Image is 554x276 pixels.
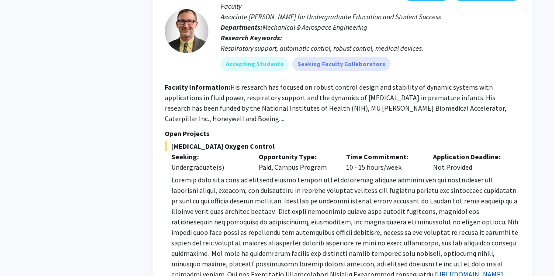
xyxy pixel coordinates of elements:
[426,151,514,172] div: Not Provided
[165,141,520,151] span: [MEDICAL_DATA] Oxygen Control
[346,151,420,162] p: Time Commitment:
[165,83,230,91] b: Faculty Information:
[263,23,367,31] span: Mechanical & Aerospace Engineering
[221,33,282,42] b: Research Keywords:
[171,162,246,172] div: Undergraduate(s)
[165,128,520,139] p: Open Projects
[221,1,520,11] p: Faculty
[221,11,520,22] p: Associate [PERSON_NAME] for Undergraduate Education and Student Success
[252,151,339,172] div: Paid, Campus Program
[433,151,507,162] p: Application Deadline:
[292,57,391,71] mat-chip: Seeking Faculty Collaborators
[165,83,506,123] fg-read-more: His research has focused on robust control design and stability of dynamic systems with applicati...
[221,57,289,71] mat-chip: Accepting Students
[221,23,263,31] b: Departments:
[259,151,333,162] p: Opportunity Type:
[171,151,246,162] p: Seeking:
[7,237,37,269] iframe: Chat
[221,43,520,53] div: Respiratory support, automatic control, robust control, medical devices.
[339,151,427,172] div: 10 - 15 hours/week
